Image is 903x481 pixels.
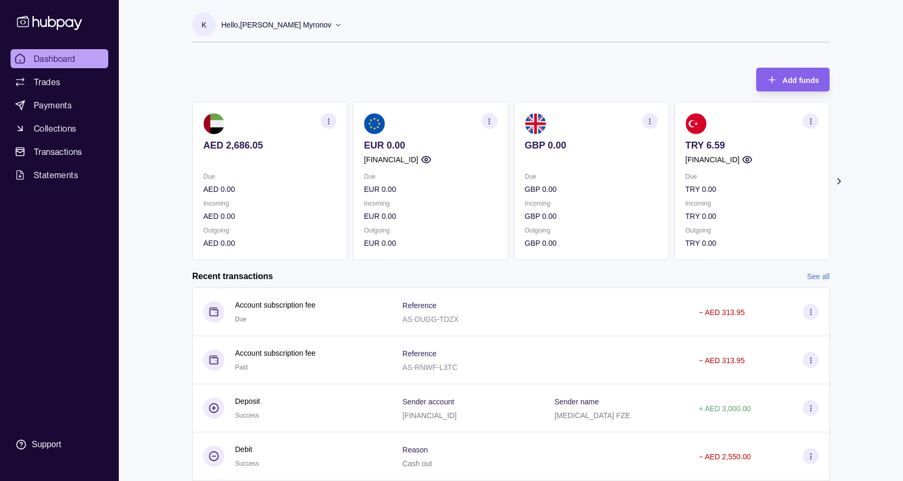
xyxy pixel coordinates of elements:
p: Incoming [685,198,819,209]
p: Incoming [525,198,658,209]
p: Due [525,171,658,182]
p: Incoming [364,198,497,209]
h2: Recent transactions [192,271,273,282]
p: GBP 0.00 [525,140,658,151]
p: TRY 6.59 [685,140,819,151]
p: AED 0.00 [203,183,336,195]
button: Add funds [756,68,830,91]
span: Transactions [34,145,82,158]
a: See all [807,271,830,282]
img: eu [364,113,385,134]
p: − AED 313.95 [699,308,745,317]
p: AED 2,686.05 [203,140,336,151]
p: + AED 3,000.00 [699,404,750,413]
p: EUR 0.00 [364,183,497,195]
a: Statements [11,165,108,184]
p: AED 0.00 [203,237,336,249]
a: Trades [11,72,108,91]
a: Payments [11,96,108,115]
span: Statements [34,169,78,181]
p: AS-DUGG-TDZX [402,315,459,323]
p: Hello, [PERSON_NAME] Myronov [221,19,332,31]
span: Collections [34,122,76,135]
p: EUR 0.00 [364,210,497,222]
p: TRY 0.00 [685,183,819,195]
p: Deposit [235,395,260,407]
p: [MEDICAL_DATA] FZE [554,411,630,420]
span: Add funds [783,76,819,85]
p: Cash out [402,459,432,468]
p: Sender name [554,397,599,406]
p: TRY 0.00 [685,237,819,249]
a: Collections [11,119,108,138]
p: − AED 2,550.00 [699,452,750,461]
p: AS-RNWF-L3TC [402,363,457,372]
p: Sender account [402,397,454,406]
span: Paid [235,364,248,371]
p: − AED 313.95 [699,356,745,365]
span: Success [235,460,259,467]
p: Reason [402,446,428,454]
p: Outgoing [685,225,819,236]
p: Due [364,171,497,182]
p: Reference [402,301,437,310]
p: Due [685,171,819,182]
p: GBP 0.00 [525,183,658,195]
p: Outgoing [525,225,658,236]
div: Support [32,439,61,450]
p: GBP 0.00 [525,210,658,222]
p: Account subscription fee [235,299,316,311]
img: ae [203,113,224,134]
p: AED 0.00 [203,210,336,222]
p: TRY 0.00 [685,210,819,222]
p: Outgoing [203,225,336,236]
span: Dashboard [34,52,76,65]
p: Account subscription fee [235,347,316,359]
p: EUR 0.00 [364,237,497,249]
a: Dashboard [11,49,108,68]
p: Incoming [203,198,336,209]
p: GBP 0.00 [525,237,658,249]
span: Trades [34,76,60,88]
p: Due [203,171,336,182]
a: Transactions [11,142,108,161]
a: Support [11,433,108,456]
img: gb [525,113,546,134]
span: Success [235,412,259,419]
span: Due [235,316,247,323]
p: [FINANCIAL_ID] [685,154,740,165]
p: Outgoing [364,225,497,236]
span: Payments [34,99,72,112]
img: tr [685,113,707,134]
p: Debit [235,443,259,455]
p: K [202,19,206,31]
p: [FINANCIAL_ID] [402,411,457,420]
p: Reference [402,349,437,358]
p: [FINANCIAL_ID] [364,154,418,165]
p: EUR 0.00 [364,140,497,151]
